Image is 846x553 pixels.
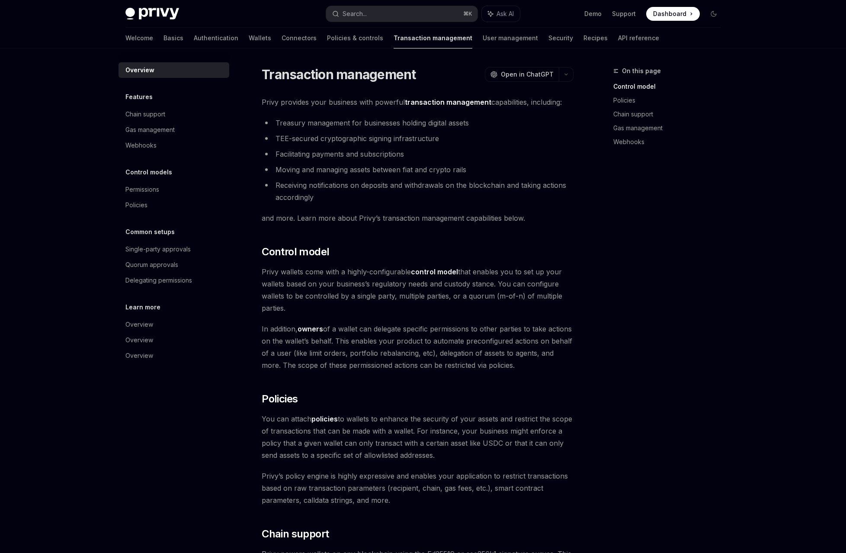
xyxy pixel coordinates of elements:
[405,98,491,106] strong: transaction management
[125,227,175,237] h5: Common setups
[501,70,554,79] span: Open in ChatGPT
[119,273,229,288] a: Delegating permissions
[482,6,520,22] button: Ask AI
[613,121,727,135] a: Gas management
[463,10,472,17] span: ⌘ K
[125,200,147,210] div: Policies
[613,135,727,149] a: Webhooks
[119,332,229,348] a: Overview
[119,138,229,153] a: Webhooks
[125,319,153,330] div: Overview
[119,106,229,122] a: Chain support
[125,260,178,270] div: Quorum approvals
[262,132,574,145] li: TEE-secured cryptographic signing infrastructure
[262,148,574,160] li: Facilitating payments and subscriptions
[497,10,514,18] span: Ask AI
[119,257,229,273] a: Quorum approvals
[622,66,661,76] span: On this page
[249,28,271,48] a: Wallets
[613,93,727,107] a: Policies
[119,241,229,257] a: Single-party approvals
[262,164,574,176] li: Moving and managing assets between fiat and crypto rails
[125,244,191,254] div: Single-party approvals
[282,28,317,48] a: Connectors
[262,470,574,506] span: Privy’s policy engine is highly expressive and enables your application to restrict transactions ...
[163,28,183,48] a: Basics
[125,8,179,20] img: dark logo
[262,323,574,371] span: In addition, of a wallet can delegate specific permissions to other parties to take actions on th...
[125,335,153,345] div: Overview
[125,125,175,135] div: Gas management
[326,6,477,22] button: Search...⌘K
[653,10,686,18] span: Dashboard
[583,28,608,48] a: Recipes
[262,413,574,461] span: You can attach to wallets to enhance the security of your assets and restrict the scope of transa...
[411,267,458,276] a: control model
[125,275,192,286] div: Delegating permissions
[125,302,160,312] h5: Learn more
[125,65,154,75] div: Overview
[707,7,721,21] button: Toggle dark mode
[125,167,172,177] h5: Control models
[262,245,329,259] span: Control model
[298,325,323,334] a: owners
[618,28,659,48] a: API reference
[262,67,416,82] h1: Transaction management
[125,109,165,119] div: Chain support
[612,10,636,18] a: Support
[125,28,153,48] a: Welcome
[262,179,574,203] li: Receiving notifications on deposits and withdrawals on the blockchain and taking actions accordingly
[119,348,229,363] a: Overview
[125,350,153,361] div: Overview
[125,184,159,195] div: Permissions
[262,117,574,129] li: Treasury management for businesses holding digital assets
[125,140,157,151] div: Webhooks
[483,28,538,48] a: User management
[194,28,238,48] a: Authentication
[343,9,367,19] div: Search...
[613,80,727,93] a: Control model
[584,10,602,18] a: Demo
[119,317,229,332] a: Overview
[119,182,229,197] a: Permissions
[262,212,574,224] span: and more. Learn more about Privy’s transaction management capabilities below.
[119,122,229,138] a: Gas management
[327,28,383,48] a: Policies & controls
[394,28,472,48] a: Transaction management
[262,527,329,541] span: Chain support
[548,28,573,48] a: Security
[311,415,338,424] a: policies
[262,392,298,406] span: Policies
[646,7,700,21] a: Dashboard
[262,266,574,314] span: Privy wallets come with a highly-configurable that enables you to set up your wallets based on yo...
[613,107,727,121] a: Chain support
[119,197,229,213] a: Policies
[485,67,559,82] button: Open in ChatGPT
[262,96,574,108] span: Privy provides your business with powerful capabilities, including:
[119,62,229,78] a: Overview
[125,92,153,102] h5: Features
